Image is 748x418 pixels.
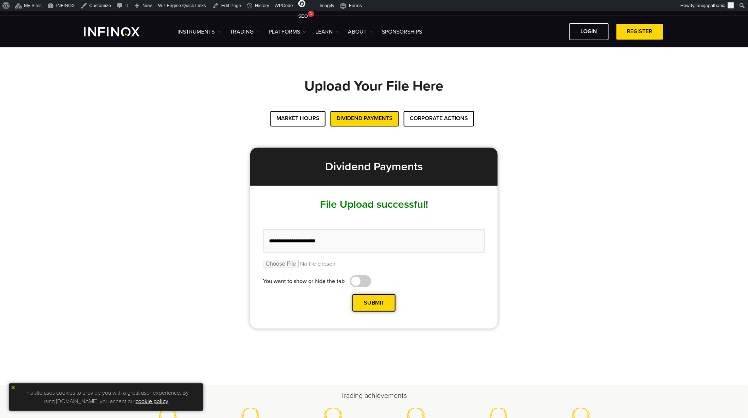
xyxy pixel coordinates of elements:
p: File Upload successful! [250,186,498,212]
h1: Upload Your File Here [127,78,621,111]
h2: Trading achievements [127,391,621,401]
a: Instruments [177,28,221,36]
button: Submit [352,294,396,312]
a: INFINOX Logo [84,27,156,36]
a: PLATFORMS [269,28,306,36]
a: REGISTER [616,23,664,40]
p: This site uses cookies to provide you with a great user experience. By using [DOMAIN_NAME], you a... [12,387,200,407]
p: Dividend Payments [250,148,498,186]
button: Dividend Payments [331,111,399,126]
button: Market Hours [270,111,326,126]
div: 1 [308,11,314,17]
span: tanujapathania [696,3,726,8]
a: LOGIN [569,23,609,40]
a: ABOUT [348,28,373,36]
img: yellow close icon [11,385,16,390]
a: cookie policy [136,398,169,405]
a: SPONSORSHIPS [382,28,422,36]
span: You want to show or hide the tab [263,277,345,285]
button: Corporate Actions [404,111,474,126]
a: TRADING [230,28,260,36]
a: Learn [315,28,339,36]
span: SEO [298,13,308,19]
